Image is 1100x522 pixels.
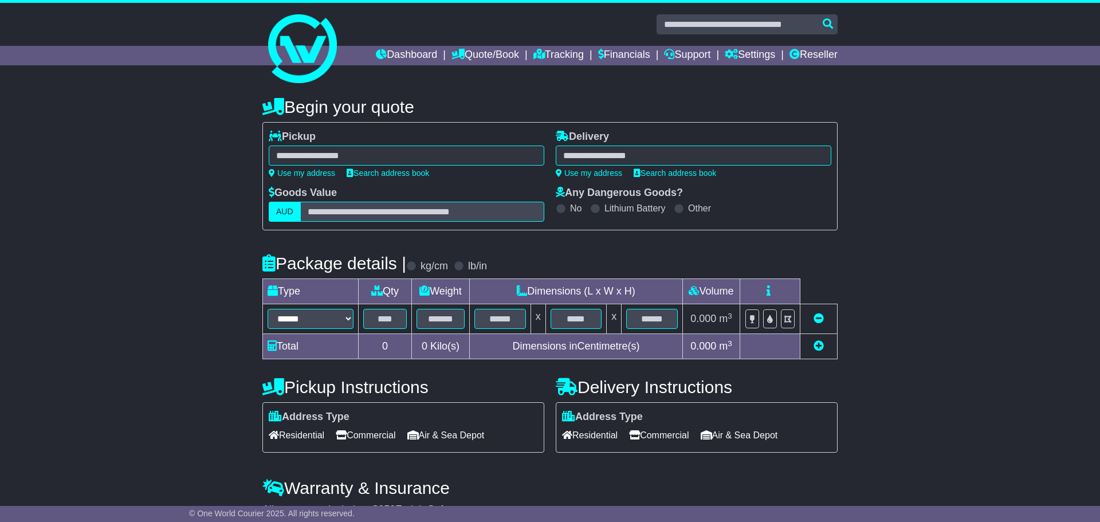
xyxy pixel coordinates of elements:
span: 0.000 [690,313,716,324]
td: Volume [682,279,740,304]
label: Any Dangerous Goods? [556,187,683,199]
td: Type [263,279,359,304]
a: Search address book [634,168,716,178]
a: Tracking [533,46,584,65]
h4: Begin your quote [262,97,838,116]
a: Financials [598,46,650,65]
a: Settings [725,46,775,65]
sup: 3 [728,339,732,348]
span: Air & Sea Depot [407,426,485,444]
a: Search address book [347,168,429,178]
td: Kilo(s) [412,334,470,359]
sup: 3 [728,312,732,320]
td: Qty [359,279,412,304]
a: Quote/Book [451,46,519,65]
span: 0 [422,340,427,352]
span: m [719,313,732,324]
div: All our quotes include a $ FreightSafe warranty. [262,504,838,516]
span: Commercial [336,426,395,444]
label: Address Type [562,411,643,423]
a: Dashboard [376,46,437,65]
label: No [570,203,582,214]
label: Other [688,203,711,214]
span: 0.000 [690,340,716,352]
label: Pickup [269,131,316,143]
a: Add new item [814,340,824,352]
label: Goods Value [269,187,337,199]
td: Dimensions in Centimetre(s) [469,334,682,359]
span: Commercial [629,426,689,444]
span: Air & Sea Depot [701,426,778,444]
h4: Warranty & Insurance [262,478,838,497]
span: 250 [378,504,395,515]
label: AUD [269,202,301,222]
span: Residential [269,426,324,444]
a: Use my address [269,168,335,178]
td: Total [263,334,359,359]
td: Dimensions (L x W x H) [469,279,682,304]
h4: Delivery Instructions [556,378,838,397]
label: Delivery [556,131,609,143]
label: kg/cm [421,260,448,273]
h4: Package details | [262,254,406,273]
span: Residential [562,426,618,444]
label: Address Type [269,411,349,423]
td: Weight [412,279,470,304]
td: x [607,304,622,334]
a: Support [664,46,710,65]
td: x [531,304,545,334]
a: Use my address [556,168,622,178]
span: m [719,340,732,352]
h4: Pickup Instructions [262,378,544,397]
a: Remove this item [814,313,824,324]
span: © One World Courier 2025. All rights reserved. [189,509,355,518]
a: Reseller [789,46,838,65]
label: Lithium Battery [604,203,666,214]
td: 0 [359,334,412,359]
label: lb/in [468,260,487,273]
